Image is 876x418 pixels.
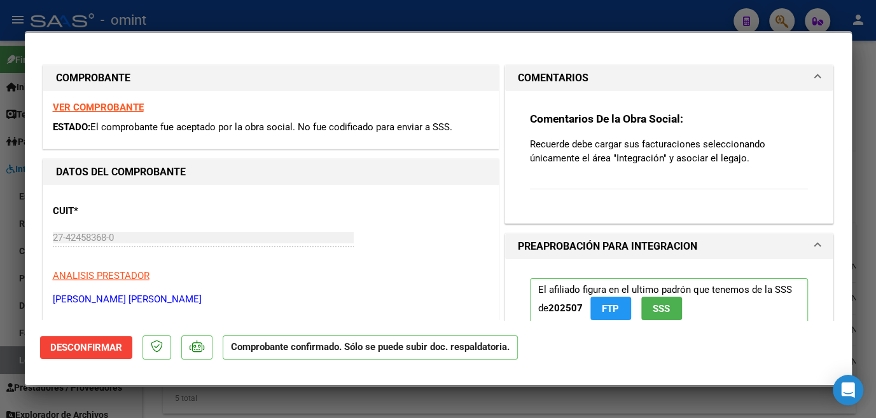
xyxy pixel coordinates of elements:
span: Desconfirmar [50,342,122,353]
strong: COMPROBANTE [56,72,130,84]
button: FTP [590,297,631,320]
p: CUIT [53,204,184,219]
span: ESTADO: [53,121,90,133]
div: Open Intercom Messenger [833,375,863,405]
strong: DATOS DEL COMPROBANTE [56,166,186,178]
p: Recuerde debe cargar sus facturaciones seleccionando únicamente el área "Integración" y asociar e... [530,137,809,165]
p: El afiliado figura en el ultimo padrón que tenemos de la SSS de [530,278,809,326]
button: Desconfirmar [40,336,132,359]
div: COMENTARIOS [505,91,833,222]
h1: COMENTARIOS [518,71,588,86]
strong: 202507 [548,302,583,314]
span: FTP [602,303,619,314]
a: VER COMPROBANTE [53,102,144,113]
span: SSS [653,303,670,314]
strong: Comentarios De la Obra Social: [530,112,683,125]
span: ANALISIS PRESTADOR [53,270,149,281]
p: [PERSON_NAME] [PERSON_NAME] [53,292,489,307]
button: SSS [641,297,682,320]
h1: PREAPROBACIÓN PARA INTEGRACION [518,239,697,254]
p: Comprobante confirmado. Sólo se puede subir doc. respaldatoria. [223,335,518,360]
mat-expansion-panel-header: COMENTARIOS [505,65,833,91]
span: El comprobante fue aceptado por la obra social. No fue codificado para enviar a SSS. [90,121,452,133]
mat-expansion-panel-header: PREAPROBACIÓN PARA INTEGRACION [505,234,833,259]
